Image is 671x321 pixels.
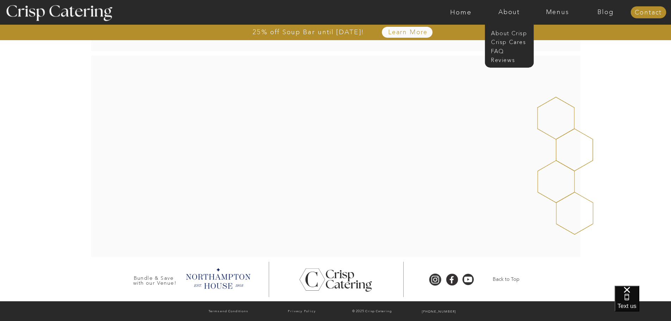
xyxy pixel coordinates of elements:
a: Home [437,9,485,16]
a: faq [491,47,526,54]
a: About Crisp [491,29,532,36]
a: Blog [582,9,630,16]
a: Menus [533,9,582,16]
a: [PHONE_NUMBER] [407,308,471,315]
a: Contact [630,9,666,16]
a: 25% off Soup Bar until [DATE]! [227,29,390,36]
h3: Bundle & Save with our Venue! [131,276,179,282]
a: About [485,9,533,16]
a: Reviews [491,56,526,63]
a: Crisp Cares [491,38,532,45]
a: Terms and Conditions [193,308,264,315]
a: Learn More [372,29,444,36]
a: Back to Top [484,276,529,283]
a: Privacy Policy [266,308,338,315]
iframe: podium webchat widget bubble [615,286,671,321]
